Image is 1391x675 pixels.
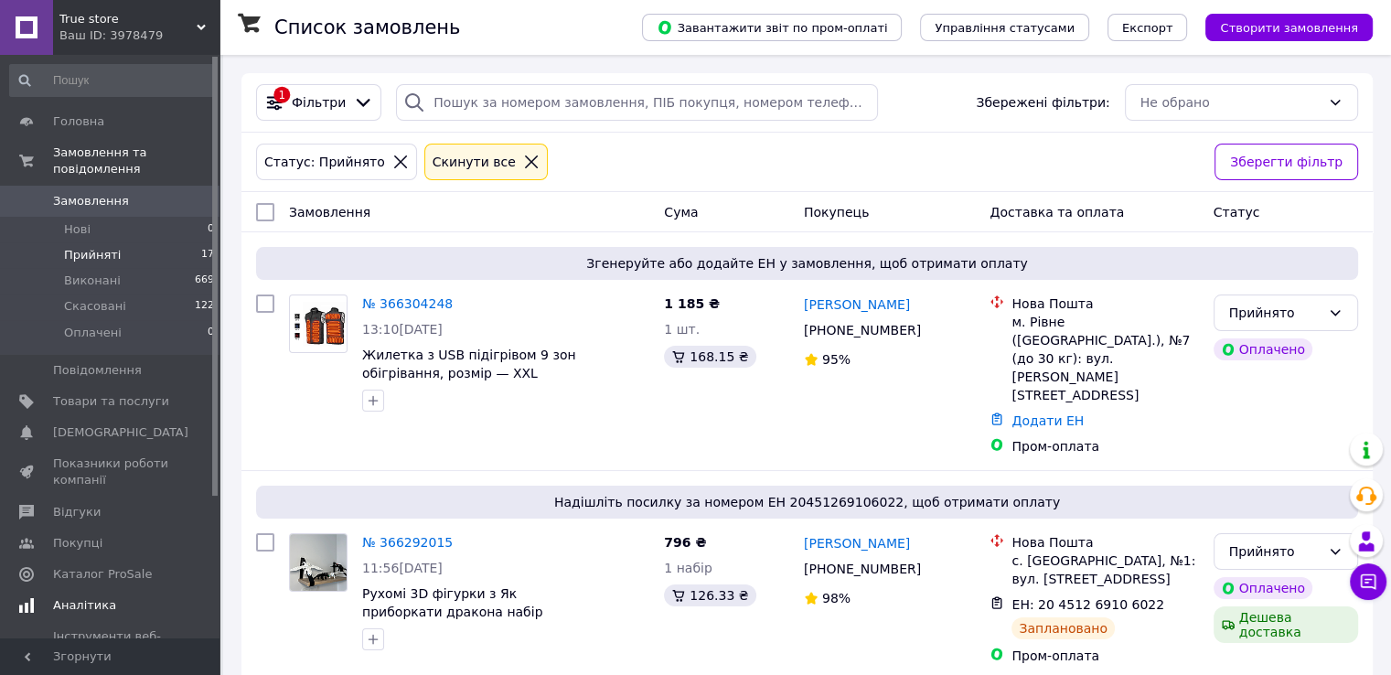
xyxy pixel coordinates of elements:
[362,586,594,637] a: Рухомі 3D фігурки з Як приборкати дракона набір [PERSON_NAME] + [PERSON_NAME]
[1011,313,1198,404] div: м. Рівне ([GEOGRAPHIC_DATA].), №7 (до 30 кг): вул. [PERSON_NAME][STREET_ADDRESS]
[804,205,869,220] span: Покупець
[1214,606,1358,643] div: Дешева доставка
[64,325,122,341] span: Оплачені
[53,566,152,583] span: Каталог ProSale
[292,93,346,112] span: Фільтри
[362,561,443,575] span: 11:56[DATE]
[1220,21,1358,35] span: Створити замовлення
[1011,617,1115,639] div: Заплановано
[664,296,720,311] span: 1 185 ₴
[53,424,188,441] span: [DEMOGRAPHIC_DATA]
[1011,413,1084,428] a: Додати ЕН
[664,561,712,575] span: 1 набір
[53,362,142,379] span: Повідомлення
[53,145,219,177] span: Замовлення та повідомлення
[53,113,104,130] span: Головна
[64,298,126,315] span: Скасовані
[1140,92,1321,112] div: Не обрано
[362,535,453,550] a: № 366292015
[990,205,1124,220] span: Доставка та оплата
[935,21,1075,35] span: Управління статусами
[804,295,910,314] a: [PERSON_NAME]
[59,27,219,44] div: Ваш ID: 3978479
[201,247,214,263] span: 17
[1011,533,1198,552] div: Нова Пошта
[263,493,1351,511] span: Надішліть посилку за номером ЕН 20451269106022, щоб отримати оплату
[53,393,169,410] span: Товари та послуги
[362,348,576,380] a: Жилетка з USB підігрівом 9 зон обігрівання, розмір — XXL
[664,346,755,368] div: 168.15 ₴
[1205,14,1373,41] button: Створити замовлення
[804,534,910,552] a: [PERSON_NAME]
[64,247,121,263] span: Прийняті
[642,14,902,41] button: Завантажити звіт по пром-оплаті
[1107,14,1188,41] button: Експорт
[1214,338,1312,360] div: Оплачено
[1011,552,1198,588] div: с. [GEOGRAPHIC_DATA], №1: вул. [STREET_ADDRESS]
[362,296,453,311] a: № 366304248
[1011,295,1198,313] div: Нова Пошта
[976,93,1109,112] span: Збережені фільтри:
[664,322,700,337] span: 1 шт.
[1230,152,1343,172] span: Зберегти фільтр
[195,298,214,315] span: 122
[362,322,443,337] span: 13:10[DATE]
[9,64,216,97] input: Пошук
[274,16,460,38] h1: Список замовлень
[64,221,91,238] span: Нові
[290,302,347,345] img: Фото товару
[822,591,851,605] span: 98%
[920,14,1089,41] button: Управління статусами
[1214,577,1312,599] div: Оплачено
[1229,541,1321,562] div: Прийнято
[800,317,925,343] div: [PHONE_NUMBER]
[1229,303,1321,323] div: Прийнято
[1011,647,1198,665] div: Пром-оплата
[429,152,519,172] div: Cкинути все
[195,273,214,289] span: 669
[290,534,347,591] img: Фото товару
[53,535,102,552] span: Покупці
[396,84,878,121] input: Пошук за номером замовлення, ПІБ покупця, номером телефону, Email, номером накладної
[1350,563,1386,600] button: Чат з покупцем
[664,205,698,220] span: Cума
[664,584,755,606] div: 126.33 ₴
[53,193,129,209] span: Замовлення
[53,504,101,520] span: Відгуки
[261,152,389,172] div: Статус: Прийнято
[1187,19,1373,34] a: Створити замовлення
[59,11,197,27] span: True store
[1214,205,1260,220] span: Статус
[657,19,887,36] span: Завантажити звіт по пром-оплаті
[289,533,348,592] a: Фото товару
[53,597,116,614] span: Аналітика
[208,325,214,341] span: 0
[53,455,169,488] span: Показники роботи компанії
[664,535,706,550] span: 796 ₴
[64,273,121,289] span: Виконані
[822,352,851,367] span: 95%
[289,205,370,220] span: Замовлення
[53,628,169,661] span: Інструменти веб-майстра та SEO
[289,295,348,353] a: Фото товару
[1011,437,1198,455] div: Пром-оплата
[800,556,925,582] div: [PHONE_NUMBER]
[1214,144,1358,180] button: Зберегти фільтр
[263,254,1351,273] span: Згенеруйте або додайте ЕН у замовлення, щоб отримати оплату
[1122,21,1173,35] span: Експорт
[208,221,214,238] span: 0
[1011,597,1164,612] span: ЕН: 20 4512 6910 6022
